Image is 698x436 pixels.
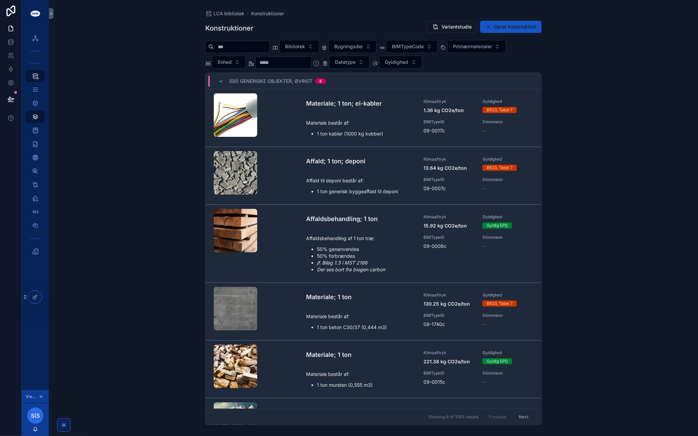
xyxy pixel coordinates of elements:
[213,10,244,17] span: LCA bibliotek
[483,379,487,385] span: --
[386,40,438,53] button: Select Button
[317,246,416,253] li: 50% genanvendes
[483,408,533,413] span: Gyldighed
[487,358,508,364] div: Gyldig EPD
[306,292,416,302] h4: Materiale; 1 ton
[30,8,41,19] img: App logo
[317,382,416,388] li: 1 ton mursten (0,555 m3)
[424,301,470,307] strong: 130.25 kg CO2e/ton
[22,27,49,266] div: scrollable content
[426,21,477,33] button: Variantstudie
[487,107,513,113] div: BR23, Tabel 7
[424,127,474,134] span: 09-0017c
[483,99,533,104] span: Gyldighed
[480,21,542,33] button: Opret konstruktion
[306,99,416,108] h4: Materiale; 1 ton; el-kabler
[214,151,257,195] div: tagplader-af-asbest-og-eternit-knuste-1.jpg
[317,324,416,331] li: 1 ton beton C30/37 (0,444 m3)
[385,59,408,66] span: Gyldighed
[424,370,474,376] span: BIMTypeID
[424,321,474,328] span: 09-1740c
[329,56,370,69] button: Select Button
[317,188,416,195] li: 1 ton generisk byggeaffald til deponi
[424,359,470,364] strong: 221.38 kg CO2e/ton
[483,235,533,240] span: Dimension
[429,414,478,420] span: Showing 8 of 1584 results
[424,107,464,113] strong: 1.36 kg CO2e/ton
[424,235,474,240] span: BIMTypeID
[514,412,533,422] button: Next
[306,214,416,223] h4: Affaldsbehandling; 1 ton
[424,350,474,356] span: Klimaaftryk
[306,157,416,166] h4: Affald; 1 ton; deponi
[483,350,533,356] span: Gyldighed
[317,267,385,272] em: Der ses bort fra biogen carbon
[424,223,467,229] strong: 15.92 kg CO2e/ton
[317,130,416,137] li: 1 ton kabler (1000 kg kobber)
[424,165,467,171] strong: 13.64 kg CO2e/ton
[379,56,422,69] button: Select Button
[447,40,506,53] button: Select Button
[251,10,284,17] a: Konstruktioner
[229,78,313,85] span: (09) Generiske objekter, øvrigt
[319,78,322,84] div: 8
[285,43,305,50] span: Bibliotek
[483,119,533,125] span: Dimension
[424,185,474,192] span: 09-0007c
[306,370,416,378] p: Materiale består af:
[487,165,513,171] div: BR23, Tabel 7
[483,313,533,318] span: Dimension
[483,185,487,192] span: --
[424,408,474,413] span: Klimaaftryk
[424,292,474,298] span: Klimaaftryk
[317,260,367,266] em: jf. Bilag 1.3 i MST 2186
[483,243,487,250] span: --
[206,89,541,147] a: Materiale; 1 ton; el-kablerKlimaaftryk1.36 kg CO2e/tonGyldighedBR23, Tabel 7Materiale består af:1...
[218,59,232,66] span: Enhed
[279,40,319,53] button: Select Button
[424,214,474,220] span: Klimaaftryk
[424,313,474,318] span: BIMTypeID
[483,177,533,182] span: Dimension
[483,292,533,298] span: Gyldighed
[206,147,541,205] a: Affald; 1 ton; deponiKlimaaftryk13.64 kg CO2e/tonGyldighedBR23, Tabel 7Affald til deponi består a...
[317,253,416,259] li: 50% forbrændes
[328,40,377,53] button: Select Button
[26,394,37,399] span: Viewing as Storm (Sebicon)
[214,93,257,137] div: strammere-krav-til-kabler-paa-vej.jpeg
[214,287,257,330] div: beton.jpg
[392,43,424,50] span: BIMTypeCode
[483,157,533,162] span: Gyldighed
[424,379,474,385] span: 09-0015c
[483,321,487,328] span: --
[206,341,541,398] a: Materiale; 1 tonKlimaaftryk221.38 kg CO2e/tonGyldighedGyldig EPDMateriale består af:1 ton mursten...
[306,119,416,126] p: Materiale består af:
[335,59,356,66] span: Datatype
[487,222,508,229] div: Gyldig EPD
[306,313,416,320] p: Materiale består af:
[483,214,533,220] span: Gyldighed
[214,345,257,388] div: 70558&w=1460&h=808&r=cover&_filename=70558_Brugte%20mursten.jpg
[306,350,416,359] h4: Materiale; 1 ton
[206,205,541,283] a: Affaldsbehandling; 1 tonKlimaaftryk15.92 kg CO2e/tonGyldighedGyldig EPDAffaldsbehandling af 1 ton...
[424,119,474,125] span: BIMTypeID
[306,235,416,242] p: Affaldsbehandling af 1 ton træ:
[334,43,363,50] span: Bygningsdel
[205,23,253,33] h1: Konstruktioner
[424,157,474,162] span: Klimaaftryk
[441,23,472,30] span: Variantstudie
[453,43,492,50] span: Primærmaterialer
[306,408,416,417] h4: Materiale; 1 ton
[214,209,257,252] div: Artikel_trae_haardheder-p.webp
[424,99,474,104] span: Klimaaftryk
[306,177,416,184] p: Affald til deponi består af:
[424,177,474,182] span: BIMTypeID
[487,301,513,307] div: BR23, Tabel 7
[31,412,40,420] span: S(S
[206,283,541,341] a: Materiale; 1 tonKlimaaftryk130.25 kg CO2e/tonGyldighedBR23, Tabel 7Materiale består af:1 ton beto...
[483,370,533,376] span: Dimension
[424,243,474,250] span: 09-0008c
[212,56,246,69] button: Select Button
